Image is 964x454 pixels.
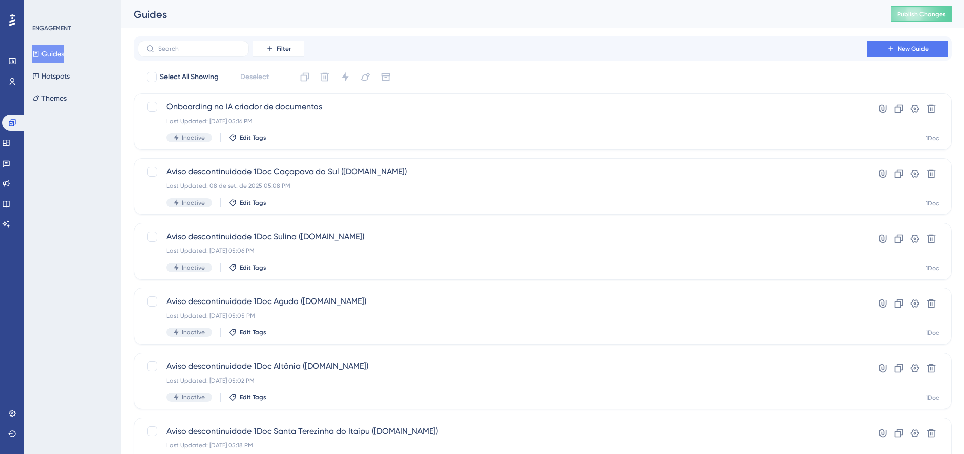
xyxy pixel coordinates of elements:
span: Inactive [182,134,205,142]
span: Publish Changes [897,10,946,18]
span: Aviso descontinuidade 1Doc Sulina ([DOMAIN_NAME]) [166,231,838,243]
div: 1Doc [926,394,939,402]
span: Edit Tags [240,393,266,401]
button: Hotspots [32,67,70,85]
button: Edit Tags [229,328,266,336]
div: Last Updated: 08 de set. de 2025 05:08 PM [166,182,838,190]
span: Onboarding no IA criador de documentos [166,101,838,113]
span: Inactive [182,328,205,336]
div: Last Updated: [DATE] 05:02 PM [166,376,838,385]
span: Aviso descontinuidade 1Doc Agudo ([DOMAIN_NAME]) [166,295,838,308]
span: Deselect [240,71,269,83]
span: New Guide [898,45,929,53]
span: Inactive [182,393,205,401]
div: Last Updated: [DATE] 05:05 PM [166,312,838,320]
span: Edit Tags [240,328,266,336]
div: Last Updated: [DATE] 05:18 PM [166,441,838,449]
span: Edit Tags [240,134,266,142]
div: ENGAGEMENT [32,24,71,32]
button: Filter [253,41,304,57]
button: Edit Tags [229,263,266,272]
span: Inactive [182,199,205,207]
button: Edit Tags [229,393,266,401]
div: 1Doc [926,264,939,272]
button: Themes [32,89,67,107]
div: 1Doc [926,134,939,142]
span: Aviso descontinuidade 1Doc Santa Terezinha do Itaipu ([DOMAIN_NAME]) [166,425,838,437]
span: Filter [277,45,291,53]
button: Edit Tags [229,134,266,142]
span: Inactive [182,263,205,272]
div: 1Doc [926,329,939,337]
span: Select All Showing [160,71,219,83]
span: Edit Tags [240,199,266,207]
input: Search [158,45,240,52]
div: 1Doc [926,199,939,207]
span: Aviso descontinuidade 1Doc Altônia ([DOMAIN_NAME]) [166,360,838,372]
div: Last Updated: [DATE] 05:16 PM [166,117,838,125]
div: Guides [134,7,866,21]
button: Edit Tags [229,199,266,207]
div: Last Updated: [DATE] 05:06 PM [166,247,838,255]
button: Publish Changes [891,6,952,22]
span: Aviso descontinuidade 1Doc Caçapava do Sul ([DOMAIN_NAME]) [166,166,838,178]
button: New Guide [867,41,948,57]
button: Guides [32,45,64,63]
span: Edit Tags [240,263,266,272]
button: Deselect [231,68,278,86]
